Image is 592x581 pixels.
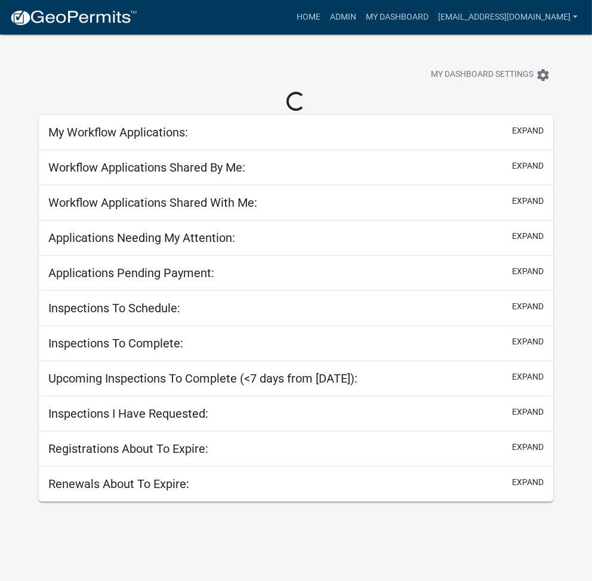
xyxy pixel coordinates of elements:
h5: Workflow Applications Shared With Me: [48,195,257,210]
h5: Inspections To Complete: [48,336,183,350]
button: expand [512,335,544,348]
h5: Workflow Applications Shared By Me: [48,160,245,175]
button: expand [512,160,544,172]
h5: Renewals About To Expire: [48,477,189,491]
h5: My Workflow Applications: [48,125,188,139]
h5: Inspections To Schedule: [48,301,180,315]
a: Admin [325,6,361,29]
a: [EMAIL_ADDRESS][DOMAIN_NAME] [433,6,582,29]
h5: Registrations About To Expire: [48,442,208,456]
h5: Applications Needing My Attention: [48,231,235,245]
button: expand [512,125,544,137]
button: expand [512,265,544,278]
i: settings [536,68,550,82]
button: expand [512,195,544,207]
span: My Dashboard Settings [431,68,534,82]
h5: Applications Pending Payment: [48,266,214,280]
a: My Dashboard [361,6,433,29]
button: expand [512,230,544,243]
h5: Inspections I Have Requested: [48,406,208,421]
button: expand [512,300,544,313]
button: expand [512,371,544,383]
h5: Upcoming Inspections To Complete (<7 days from [DATE]): [48,371,357,386]
button: expand [512,406,544,418]
button: expand [512,476,544,489]
button: My Dashboard Settingssettings [421,63,560,86]
button: expand [512,441,544,453]
a: Home [292,6,325,29]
